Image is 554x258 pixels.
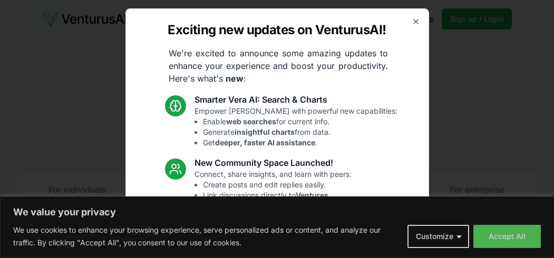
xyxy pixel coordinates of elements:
[195,169,352,211] p: Connect, share insights, and learn with peers:
[203,201,352,211] li: Join the conversation [DATE]!
[203,137,397,148] li: Get .
[195,220,365,232] h3: Dashboard Latest News & Socials
[215,138,315,147] strong: deeper, faster AI assistance
[235,127,295,136] strong: insightful charts
[296,191,328,200] strong: Ventures
[203,190,352,201] li: Link discussions directly to .
[195,93,397,106] h3: Smarter Vera AI: Search & Charts
[195,106,397,148] p: Empower [PERSON_NAME] with powerful new capabilities:
[226,73,244,84] strong: new
[168,22,386,38] h2: Exciting new updates on VenturusAI!
[203,116,397,127] li: Enable for current info.
[279,243,329,252] strong: introductions
[160,47,396,85] p: We're excited to announce some amazing updates to enhance your experience and boost your producti...
[226,117,276,126] strong: web searches
[203,180,352,190] li: Create posts and edit replies easily.
[195,156,352,169] h3: New Community Space Launched!
[203,127,397,137] li: Generate from data.
[203,243,365,253] li: Standardized analysis .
